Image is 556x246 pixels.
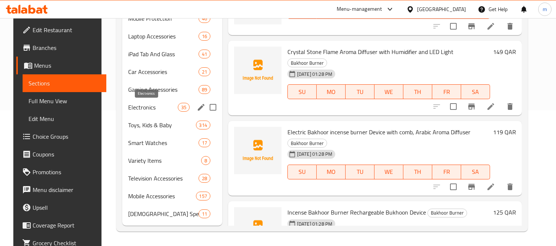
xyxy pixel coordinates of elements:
[288,139,327,148] span: Bakhoor Burner
[446,99,461,114] span: Select to update
[288,59,327,67] span: Bakhoor Burner
[501,98,519,115] button: delete
[317,84,346,99] button: MO
[122,27,222,45] div: Laptop Accessories16
[122,134,222,152] div: Smart Watches17
[33,150,100,159] span: Coupons
[199,32,210,41] div: items
[493,207,516,218] h6: 125 QAR
[16,216,106,234] a: Coverage Report
[234,47,282,94] img: Crystal Stone Flame Aroma Diffuser with Humidifier and LED Light
[128,121,196,129] span: Toys, Kids & Baby
[201,156,210,165] div: items
[33,185,100,194] span: Menu disclaimer
[427,209,467,218] div: Bakhoor Burner
[234,127,282,174] img: Electric Bakhoor incense burner Device with comb, Arabic Aroma Diffuser
[196,192,210,200] div: items
[33,168,100,176] span: Promotions
[349,87,372,97] span: TU
[128,209,198,218] span: [DEMOGRAPHIC_DATA] Speaker
[33,203,100,212] span: Upsell
[320,87,343,97] span: MO
[346,165,374,179] button: TU
[486,102,495,111] a: Edit menu item
[432,165,461,179] button: FR
[346,84,374,99] button: TU
[294,71,335,78] span: [DATE] 01:28 PM
[29,114,100,123] span: Edit Menu
[199,86,210,93] span: 89
[403,165,432,179] button: TH
[493,127,516,137] h6: 119 QAR
[464,87,487,97] span: SA
[435,87,458,97] span: FR
[199,51,210,58] span: 41
[463,98,480,115] button: Branch-specific-item
[428,209,467,217] span: Bakhoor Burner
[128,156,201,165] span: Variety Items
[463,17,480,35] button: Branch-specific-item
[374,165,403,179] button: WE
[122,205,222,223] div: [DEMOGRAPHIC_DATA] Speaker11
[374,84,403,99] button: WE
[122,81,222,98] div: Gaming Accessories89
[122,45,222,63] div: iPad Tab And Glass41
[128,67,198,76] span: Car Accessories
[16,39,106,57] a: Branches
[432,84,461,99] button: FR
[406,166,429,177] span: TH
[128,32,198,41] span: Laptop Accessories
[23,92,106,110] a: Full Menu View
[16,181,106,199] a: Menu disclaimer
[463,178,480,196] button: Branch-specific-item
[128,192,196,200] span: Mobile Accessories
[501,17,519,35] button: delete
[287,139,327,148] div: Bakhoor Burner
[377,87,400,97] span: WE
[122,169,222,187] div: Television Accessories28
[122,63,222,81] div: Car Accessories21
[199,50,210,58] div: items
[128,209,198,218] div: Quran Speaker
[287,127,470,138] span: Electric Bakhoor incense burner Device with comb, Arabic Aroma Diffuser
[501,178,519,196] button: delete
[29,79,100,88] span: Sections
[16,145,106,163] a: Coupons
[294,151,335,158] span: [DATE] 01:28 PM
[287,58,327,67] div: Bakhoor Burner
[199,33,210,40] span: 16
[122,98,222,116] div: Electronics35edit
[23,74,106,92] a: Sections
[287,207,426,218] span: Incense Bakhoor Burner Rechargeable Bukhoon Device
[128,174,198,183] span: Television Accessories
[196,122,210,129] span: 314
[199,68,210,75] span: 21
[16,163,106,181] a: Promotions
[33,43,100,52] span: Branches
[464,166,487,177] span: SA
[128,85,198,94] span: Gaming Accessories
[196,102,207,113] button: edit
[199,174,210,183] div: items
[33,221,100,230] span: Coverage Report
[202,157,210,164] span: 8
[543,5,547,13] span: m
[196,193,210,200] span: 157
[178,104,189,111] span: 35
[196,121,210,129] div: items
[317,165,346,179] button: MO
[199,85,210,94] div: items
[349,166,372,177] span: TU
[122,187,222,205] div: Mobile Accessories157
[122,116,222,134] div: Toys, Kids & Baby314
[34,61,100,70] span: Menus
[128,50,198,58] span: iPad Tab And Glass
[128,103,177,112] span: Electronics
[287,165,317,179] button: SU
[337,5,382,14] div: Menu-management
